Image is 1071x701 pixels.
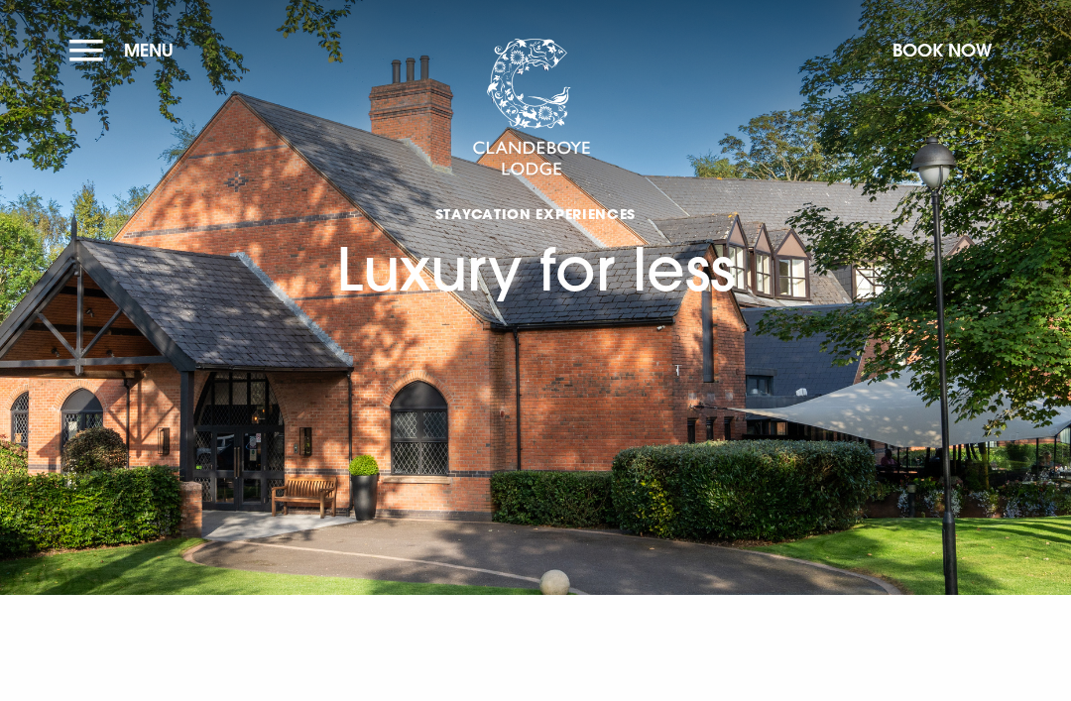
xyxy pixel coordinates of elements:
h1: Luxury for less [336,117,735,304]
button: Book Now [883,29,1002,71]
img: Clandeboye Lodge [472,39,591,177]
span: Staycation Experiences [336,204,735,223]
span: Menu [124,39,174,61]
button: Menu [69,29,183,71]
